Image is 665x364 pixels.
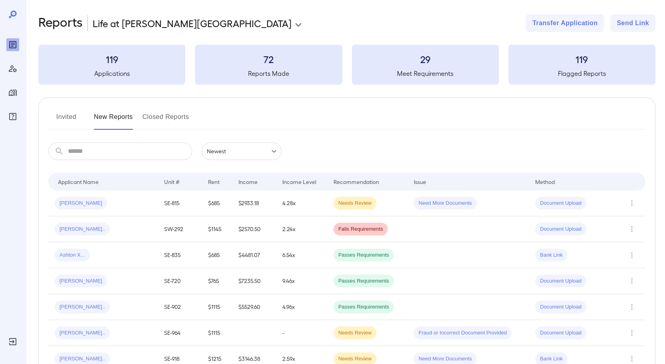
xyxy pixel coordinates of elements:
[414,329,512,337] span: Fraud or Incorrect Document Provided
[276,320,327,346] td: -
[535,277,586,285] span: Document Upload
[276,268,327,294] td: 9.46x
[202,320,232,346] td: $1115
[55,329,110,337] span: [PERSON_NAME]..
[202,242,232,268] td: $685
[333,355,377,363] span: Needs Review
[238,177,258,186] div: Income
[625,275,638,287] button: Row Actions
[55,355,110,363] span: [PERSON_NAME]..
[164,177,179,186] div: Unit #
[508,53,655,65] h3: 119
[535,177,555,186] div: Method
[232,216,276,242] td: $2570.50
[333,251,394,259] span: Passes Requirements
[276,294,327,320] td: 4.96x
[625,197,638,210] button: Row Actions
[352,69,499,78] h5: Meet Requirements
[158,190,202,216] td: SE-815
[232,294,276,320] td: $5529.60
[93,17,292,30] p: Life at [PERSON_NAME][GEOGRAPHIC_DATA]
[333,303,394,311] span: Passes Requirements
[202,294,232,320] td: $1115
[276,242,327,268] td: 6.54x
[58,177,99,186] div: Applicant Name
[232,190,276,216] td: $2933.18
[535,226,586,233] span: Document Upload
[195,69,342,78] h5: Reports Made
[6,86,19,99] div: Manage Properties
[625,223,638,235] button: Row Actions
[6,62,19,75] div: Manage Users
[38,53,185,65] h3: 119
[232,242,276,268] td: $4481.07
[38,45,655,85] summary: 119Applications72Reports Made29Meet Requirements119Flagged Reports
[38,14,83,32] h2: Reports
[625,249,638,261] button: Row Actions
[508,69,655,78] h5: Flagged Reports
[6,110,19,123] div: FAQ
[333,329,377,337] span: Needs Review
[414,355,477,363] span: Need More Documents
[38,69,185,78] h5: Applications
[276,190,327,216] td: 4.28x
[143,111,189,130] button: Closed Reports
[55,226,110,233] span: [PERSON_NAME]..
[414,200,477,207] span: Need More Documents
[535,251,568,259] span: Bank Link
[276,216,327,242] td: 2.24x
[333,200,377,207] span: Needs Review
[282,177,316,186] div: Income Level
[333,277,394,285] span: Passes Requirements
[158,268,202,294] td: SE-720
[195,53,342,65] h3: 72
[414,177,427,186] div: Issue
[6,335,19,348] div: Log Out
[208,177,221,186] div: Rent
[535,329,586,337] span: Document Upload
[55,303,110,311] span: [PERSON_NAME]..
[158,216,202,242] td: SW-292
[333,226,388,233] span: Fails Requirements
[94,111,133,130] button: New Reports
[158,294,202,320] td: SE-902
[333,177,379,186] div: Recommendation
[535,200,586,207] span: Document Upload
[526,14,604,32] button: Transfer Application
[202,190,232,216] td: $685
[202,216,232,242] td: $1145
[535,303,586,311] span: Document Upload
[352,53,499,65] h3: 29
[158,320,202,346] td: SE-964
[202,268,232,294] td: $765
[202,142,282,160] div: Newest
[6,38,19,51] div: Reports
[55,251,90,259] span: Ashton X...
[625,301,638,313] button: Row Actions
[625,326,638,339] button: Row Actions
[48,111,84,130] button: Invited
[232,268,276,294] td: $7235.50
[55,277,107,285] span: [PERSON_NAME]
[55,200,107,207] span: [PERSON_NAME]
[610,14,655,32] button: Send Link
[535,355,568,363] span: Bank Link
[158,242,202,268] td: SE-835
